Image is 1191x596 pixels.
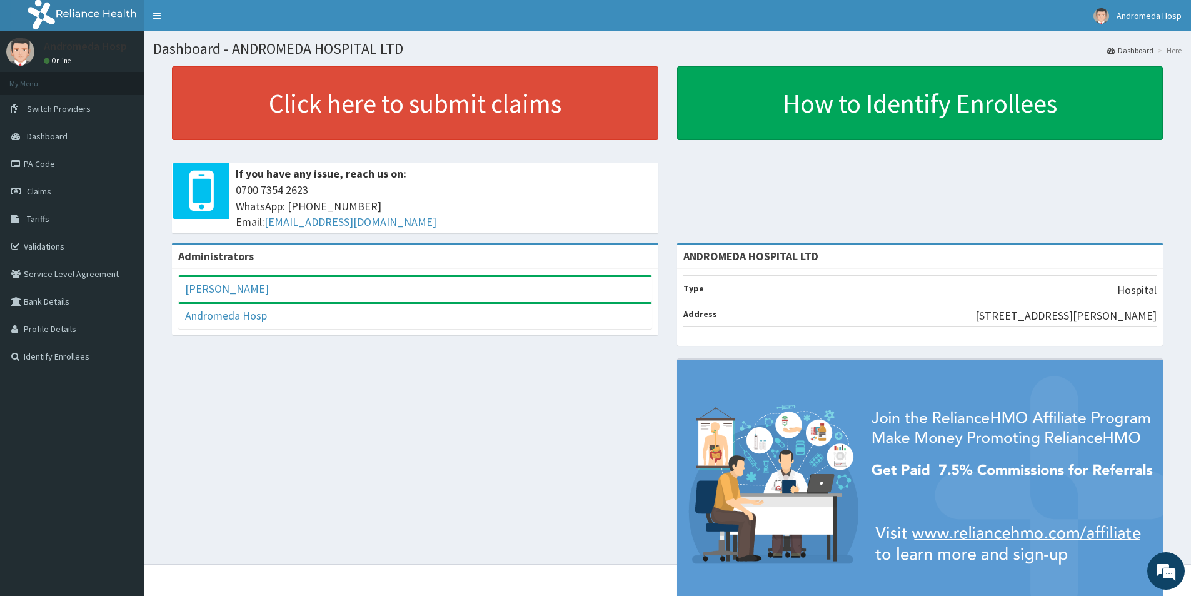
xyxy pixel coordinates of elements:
[1117,282,1157,298] p: Hospital
[1093,8,1109,24] img: User Image
[1117,10,1182,21] span: Andromeda Hosp
[975,308,1157,324] p: [STREET_ADDRESS][PERSON_NAME]
[677,66,1163,140] a: How to Identify Enrollees
[236,182,652,230] span: 0700 7354 2623 WhatsApp: [PHONE_NUMBER] Email:
[683,283,704,294] b: Type
[264,215,436,229] a: [EMAIL_ADDRESS][DOMAIN_NAME]
[6,38,34,66] img: User Image
[683,308,717,320] b: Address
[185,308,267,323] a: Andromeda Hosp
[1107,45,1153,56] a: Dashboard
[27,103,91,114] span: Switch Providers
[44,41,127,52] p: Andromeda Hosp
[172,66,658,140] a: Click here to submit claims
[236,166,406,181] b: If you have any issue, reach us on:
[153,41,1182,57] h1: Dashboard - ANDROMEDA HOSPITAL LTD
[27,186,51,197] span: Claims
[27,213,49,225] span: Tariffs
[683,249,818,263] strong: ANDROMEDA HOSPITAL LTD
[178,249,254,263] b: Administrators
[44,56,74,65] a: Online
[1155,45,1182,56] li: Here
[27,131,68,142] span: Dashboard
[185,281,269,296] a: [PERSON_NAME]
